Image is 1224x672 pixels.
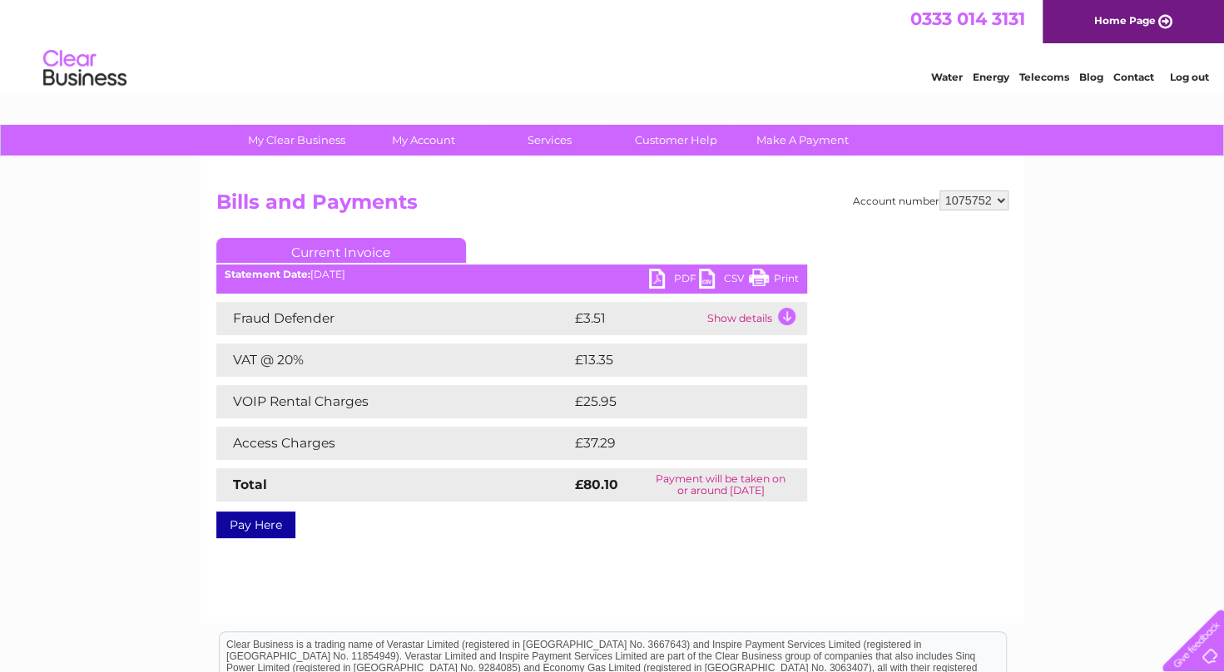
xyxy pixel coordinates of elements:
[571,302,703,335] td: £3.51
[216,343,571,377] td: VAT @ 20%
[571,385,773,418] td: £25.95
[931,71,963,83] a: Water
[607,125,745,156] a: Customer Help
[635,468,807,502] td: Payment will be taken on or around [DATE]
[216,511,295,538] a: Pay Here
[571,343,771,377] td: £13.35
[228,125,365,156] a: My Clear Business
[216,427,571,460] td: Access Charges
[233,477,267,492] strong: Total
[649,269,699,293] a: PDF
[853,190,1008,210] div: Account number
[1113,71,1154,83] a: Contact
[973,71,1009,83] a: Energy
[220,9,1006,81] div: Clear Business is a trading name of Verastar Limited (registered in [GEOGRAPHIC_DATA] No. 3667643...
[216,269,807,280] div: [DATE]
[1079,71,1103,83] a: Blog
[1019,71,1069,83] a: Telecoms
[216,302,571,335] td: Fraud Defender
[699,269,749,293] a: CSV
[216,190,1008,222] h2: Bills and Payments
[1169,71,1208,83] a: Log out
[703,302,807,335] td: Show details
[216,385,571,418] td: VOIP Rental Charges
[571,427,773,460] td: £37.29
[910,8,1025,29] a: 0333 014 3131
[734,125,871,156] a: Make A Payment
[575,477,618,492] strong: £80.10
[225,268,310,280] b: Statement Date:
[42,43,127,94] img: logo.png
[354,125,492,156] a: My Account
[749,269,799,293] a: Print
[216,238,466,263] a: Current Invoice
[481,125,618,156] a: Services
